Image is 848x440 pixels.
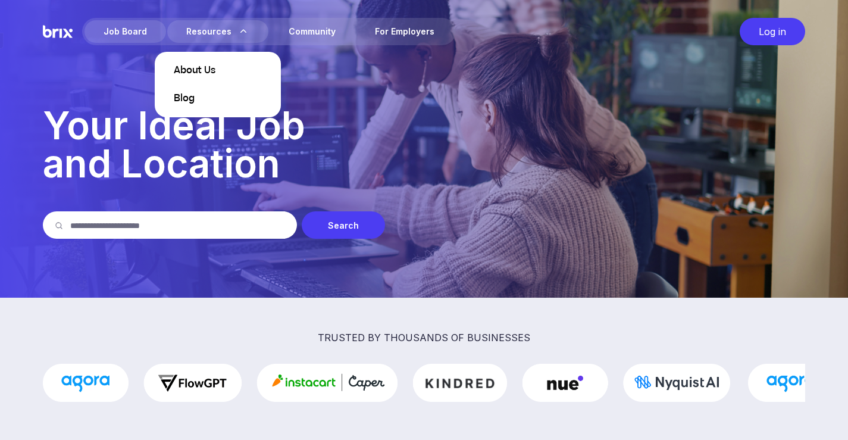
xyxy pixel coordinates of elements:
[43,107,805,183] p: Your Ideal Job and Location
[167,20,268,43] div: Resources
[43,18,73,45] img: Brix Logo
[85,20,166,43] div: Job Board
[356,20,453,43] a: For Employers
[302,211,385,239] div: Search
[174,92,194,105] a: Blog
[174,64,215,77] a: About Us
[740,18,805,45] div: Log in
[734,18,805,45] a: Log in
[270,20,355,43] a: Community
